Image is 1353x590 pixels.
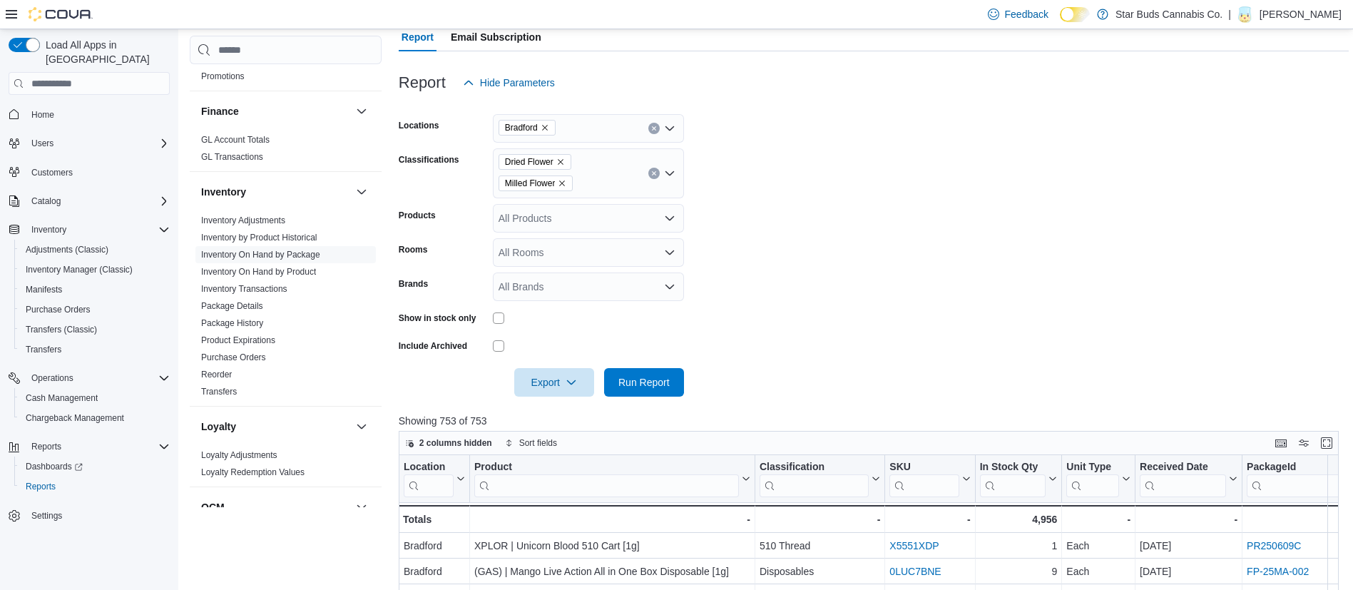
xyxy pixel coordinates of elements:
label: Locations [399,120,439,131]
a: Purchase Orders [201,352,266,362]
span: Chargeback Management [20,410,170,427]
div: Loyalty [190,447,382,487]
a: Home [26,106,60,123]
a: X5551XDP [889,541,939,552]
span: Inventory Transactions [201,283,287,295]
a: GL Transactions [201,152,263,162]
h3: Report [399,74,446,91]
a: Transfers [20,341,67,358]
label: Show in stock only [399,312,476,324]
button: Keyboard shortcuts [1272,434,1290,452]
span: Package History [201,317,263,329]
span: Manifests [26,284,62,295]
div: Classification [760,461,869,497]
div: Received Date [1140,461,1226,474]
div: Classification [760,461,869,474]
div: [DATE] [1140,538,1237,555]
button: Manifests [14,280,175,300]
span: Dashboards [26,461,83,472]
a: Transfers [201,387,237,397]
span: Inventory by Product Historical [201,232,317,243]
button: Inventory [3,220,175,240]
span: Inventory [26,221,170,238]
div: SKU [889,461,959,474]
a: Loyalty Redemption Values [201,467,305,477]
div: 9 [979,564,1057,581]
button: Sort fields [499,434,563,452]
button: Remove Bradford from selection in this group [541,123,549,132]
span: Email Subscription [451,23,541,51]
button: Hide Parameters [457,68,561,97]
a: Settings [26,507,68,524]
span: Settings [26,507,170,524]
a: Purchase Orders [20,301,96,318]
span: Promotions [201,71,245,82]
div: Disposables [760,564,880,581]
button: Operations [26,370,79,387]
button: Inventory [26,221,72,238]
span: Inventory Manager (Classic) [20,261,170,278]
span: Reorder [201,369,232,380]
div: [DATE] [1140,564,1237,581]
span: Users [26,135,170,152]
span: Transfers [26,344,61,355]
p: Star Buds Cannabis Co. [1115,6,1222,23]
button: Export [514,368,594,397]
div: Finance [190,131,382,171]
div: Unit Type [1066,461,1119,497]
a: Inventory Transactions [201,284,287,294]
span: Milled Flower [505,176,556,190]
span: Adjustments (Classic) [20,241,170,258]
div: 1 [979,538,1057,555]
div: Location [404,461,454,497]
span: Operations [26,370,170,387]
button: Open list of options [664,281,675,293]
h3: Inventory [201,185,246,199]
span: Milled Flower [499,176,573,191]
span: Hide Parameters [480,76,555,90]
p: | [1228,6,1231,23]
span: Settings [31,510,62,522]
div: In Stock Qty [979,461,1046,497]
span: Home [31,109,54,121]
a: Chargeback Management [20,410,130,427]
button: Finance [201,104,350,118]
div: Each [1066,538,1130,555]
a: Dashboards [14,457,175,477]
button: Remove Dried Flower from selection in this group [556,158,565,166]
button: Purchase Orders [14,300,175,320]
button: Chargeback Management [14,408,175,428]
span: Transfers (Classic) [26,324,97,335]
a: Product Expirations [201,335,275,345]
button: In Stock Qty [979,461,1057,497]
button: Finance [353,103,370,120]
a: Package Details [201,301,263,311]
button: Display options [1295,434,1312,452]
button: Open list of options [664,247,675,258]
button: Adjustments (Classic) [14,240,175,260]
span: Inventory On Hand by Package [201,249,320,260]
div: In Stock Qty [979,461,1046,474]
span: Inventory Manager (Classic) [26,264,133,275]
button: Inventory [353,183,370,200]
span: Purchase Orders [26,304,91,315]
div: Product [474,461,739,497]
div: PackageId [1247,461,1346,474]
span: Dried Flower [505,155,553,169]
div: Each [1066,564,1130,581]
label: Classifications [399,154,459,166]
div: Bradford [404,564,465,581]
div: 510 Thread [760,538,880,555]
button: Catalog [26,193,66,210]
div: Package URL [1247,461,1346,497]
button: Clear input [648,168,660,179]
div: Product [474,461,739,474]
a: Reorder [201,370,232,380]
span: Sort fields [519,437,557,449]
a: GL Account Totals [201,135,270,145]
span: Chargeback Management [26,412,124,424]
button: Users [26,135,59,152]
input: Dark Mode [1060,7,1090,22]
a: Cash Management [20,390,103,407]
h3: OCM [201,500,225,514]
